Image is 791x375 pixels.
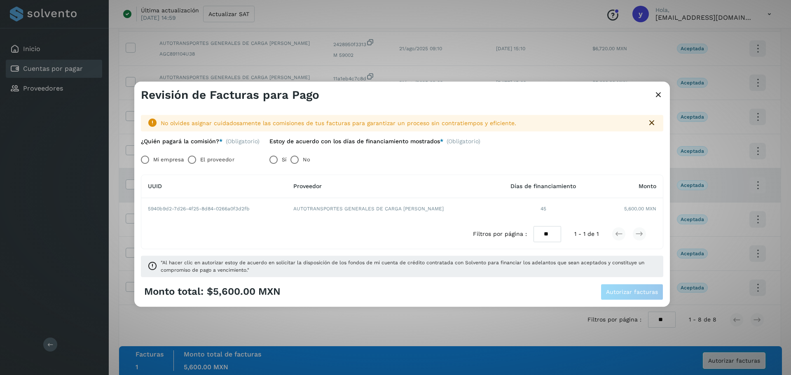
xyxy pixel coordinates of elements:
[293,183,322,190] span: Proveedor
[287,198,494,219] td: AUTOTRANSPORTES GENERALES DE CARGA [PERSON_NAME]
[207,286,281,298] span: $5,600.00 MXN
[148,183,162,190] span: UUID
[574,230,599,238] span: 1 - 1 de 1
[624,205,656,212] span: 5,600.00 MXN
[303,151,310,168] label: No
[601,284,663,300] button: Autorizar facturas
[473,230,527,238] span: Filtros por página :
[141,138,222,145] label: ¿Quién pagará la comisión?
[141,198,287,219] td: 5940b9d2-7d26-4f25-8d84-0266a0f3d2fb
[510,183,576,190] span: Días de financiamiento
[282,151,286,168] label: Sí
[144,286,204,298] span: Monto total:
[226,138,260,145] span: (Obligatorio)
[141,88,319,102] h3: Revisión de Facturas para Pago
[200,151,234,168] label: El proveedor
[494,198,593,219] td: 45
[161,259,657,274] span: "Al hacer clic en autorizar estoy de acuerdo en solicitar la disposición de los fondos de mi cuen...
[606,289,658,295] span: Autorizar facturas
[269,138,443,145] label: Estoy de acuerdo con los días de financiamiento mostrados
[153,151,184,168] label: Mi empresa
[639,183,656,190] span: Monto
[161,119,640,128] div: No olvides asignar cuidadosamente las comisiones de tus facturas para garantizar un proceso sin c...
[447,138,480,148] span: (Obligatorio)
